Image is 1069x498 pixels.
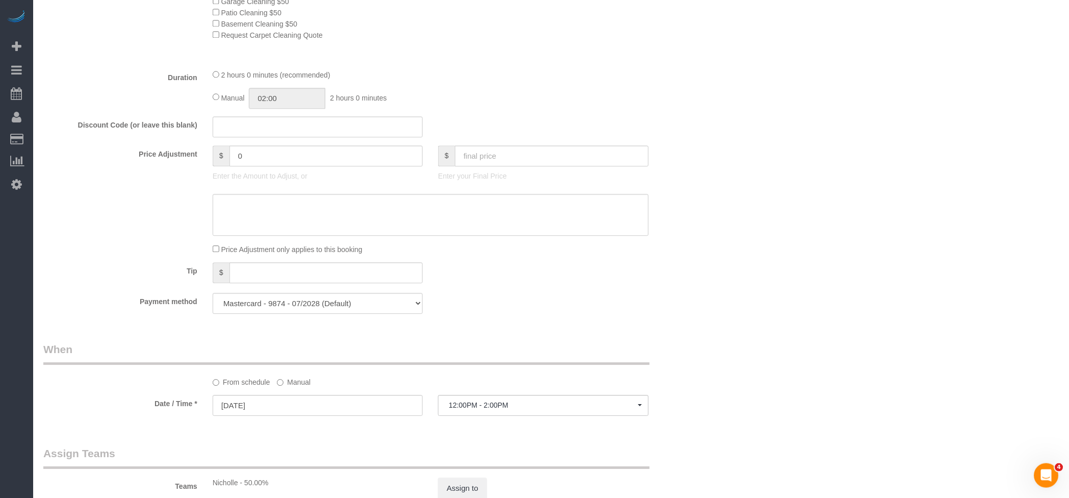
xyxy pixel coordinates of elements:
[213,262,230,283] span: $
[277,379,284,386] input: Manual
[36,69,205,83] label: Duration
[221,245,363,254] span: Price Adjustment only applies to this booking
[221,31,323,39] span: Request Carpet Cleaning Quote
[438,171,648,181] p: Enter your Final Price
[449,401,638,409] span: 12:00PM - 2:00PM
[455,145,649,166] input: final price
[213,373,270,387] label: From schedule
[213,171,423,181] p: Enter the Amount to Adjust, or
[6,10,27,24] img: Automaid Logo
[221,20,297,28] span: Basement Cleaning $50
[213,478,423,488] div: Nicholle - 50.00%
[1055,463,1063,471] span: 4
[36,395,205,409] label: Date / Time *
[330,93,387,102] span: 2 hours 0 minutes
[1034,463,1059,488] iframe: Intercom live chat
[221,9,282,17] span: Patio Cleaning $50
[36,262,205,276] label: Tip
[213,379,219,386] input: From schedule
[438,395,648,416] button: 12:00PM - 2:00PM
[36,293,205,307] label: Payment method
[43,342,650,365] legend: When
[277,373,311,387] label: Manual
[43,446,650,469] legend: Assign Teams
[221,71,330,79] span: 2 hours 0 minutes (recommended)
[221,93,245,102] span: Manual
[36,145,205,159] label: Price Adjustment
[438,145,455,166] span: $
[36,116,205,130] label: Discount Code (or leave this blank)
[213,145,230,166] span: $
[213,395,423,416] input: MM/DD/YYYY
[36,478,205,491] label: Teams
